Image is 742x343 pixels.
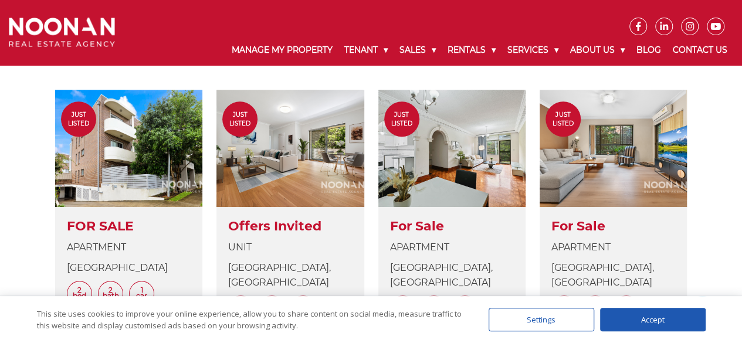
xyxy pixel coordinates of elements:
[338,35,394,65] a: Tenant
[9,18,115,47] img: Noonan Real Estate Agency
[489,308,594,331] div: Settings
[37,308,465,331] div: This site uses cookies to improve your online experience, allow you to share content on social me...
[222,110,258,128] span: Just Listed
[502,35,564,65] a: Services
[394,35,442,65] a: Sales
[384,110,419,128] span: Just Listed
[667,35,733,65] a: Contact Us
[442,35,502,65] a: Rentals
[61,110,96,128] span: Just Listed
[600,308,706,331] div: Accept
[546,110,581,128] span: Just Listed
[631,35,667,65] a: Blog
[226,35,338,65] a: Manage My Property
[564,35,631,65] a: About Us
